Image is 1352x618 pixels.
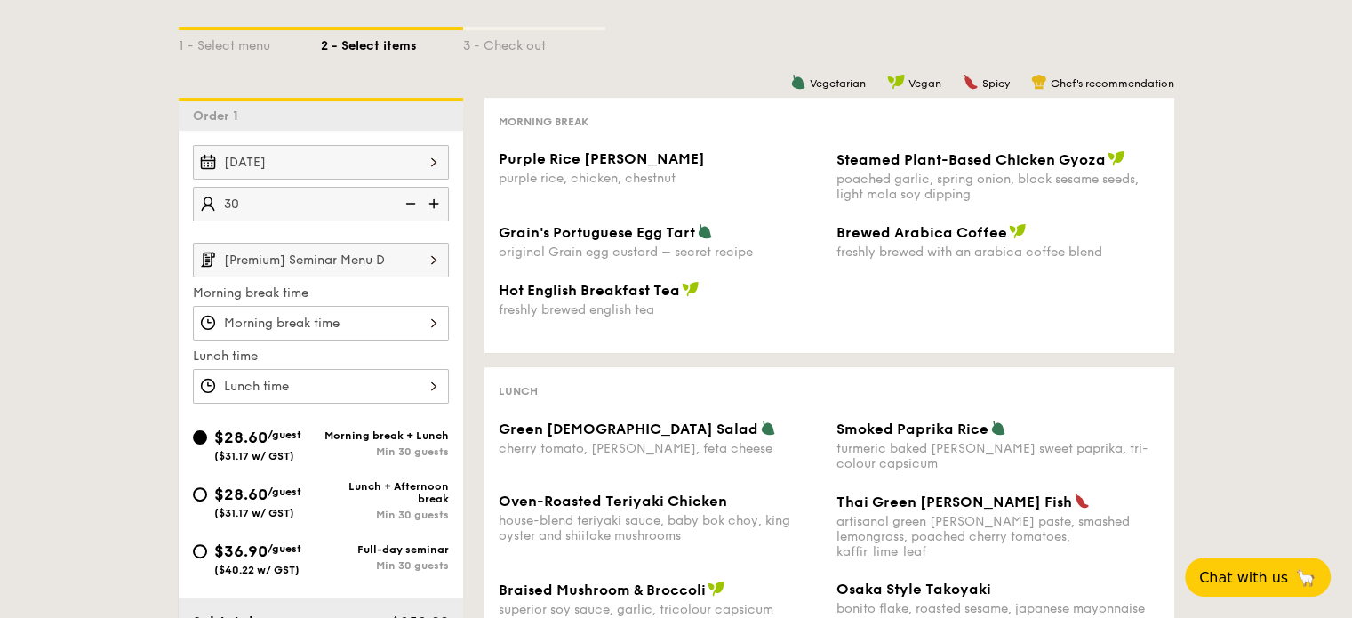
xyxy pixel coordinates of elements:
span: /guest [268,542,301,555]
img: icon-chef-hat.a58ddaea.svg [1031,74,1047,90]
div: poached garlic, spring onion, black sesame seeds, light mala soy dipping [836,172,1160,202]
span: Thai Green [PERSON_NAME] Fish [836,494,1072,510]
div: 2 - Select items [321,30,463,55]
span: Vegan [908,77,941,90]
span: ($31.17 w/ GST) [214,450,294,462]
div: superior soy sauce, garlic, tricolour capsicum [499,602,822,617]
span: Braised Mushroom & Broccoli [499,582,706,598]
span: Order 1 [193,108,245,124]
img: icon-vegan.f8ff3823.svg [1009,223,1027,239]
span: /guest [268,429,301,441]
span: Brewed Arabica Coffee [836,224,1007,241]
div: freshly brewed english tea [499,302,822,317]
span: Spicy [982,77,1010,90]
span: Green [DEMOGRAPHIC_DATA] Salad [499,421,758,437]
img: icon-vegetarian.fe4039eb.svg [790,74,806,90]
div: house-blend teriyaki sauce, baby bok choy, king oyster and shiitake mushrooms [499,513,822,543]
span: Purple Rice [PERSON_NAME] [499,150,705,167]
span: Chat with us [1199,569,1288,586]
div: Full-day seminar [321,543,449,556]
input: $28.60/guest($31.17 w/ GST)Morning break + LunchMin 30 guests [193,430,207,445]
div: Min 30 guests [321,445,449,458]
img: icon-vegan.f8ff3823.svg [1108,150,1125,166]
div: turmeric baked [PERSON_NAME] sweet paprika, tri-colour capsicum [836,441,1160,471]
input: $28.60/guest($31.17 w/ GST)Lunch + Afternoon breakMin 30 guests [193,487,207,502]
input: Number of guests [193,187,449,221]
img: icon-reduce.1d2dbef1.svg [396,187,422,221]
input: $36.90/guest($40.22 w/ GST)Full-day seminarMin 30 guests [193,544,207,558]
img: icon-spicy.37a8142b.svg [1074,493,1090,509]
img: icon-vegan.f8ff3823.svg [682,281,700,297]
span: 🦙 [1295,567,1316,588]
div: purple rice, chicken, chestnut [499,171,822,186]
span: $36.90 [214,542,268,561]
img: icon-vegan.f8ff3823.svg [708,581,725,597]
label: Morning break time [193,285,449,302]
div: freshly brewed with an arabica coffee blend [836,245,1160,260]
img: icon-vegetarian.fe4039eb.svg [760,420,776,436]
input: Morning break time [193,306,449,341]
img: icon-add.58712e84.svg [422,187,449,221]
img: icon-vegetarian.fe4039eb.svg [990,420,1006,436]
span: Grain's Portuguese Egg Tart [499,224,695,241]
span: $28.60 [214,428,268,447]
span: Chef's recommendation [1051,77,1174,90]
div: Morning break + Lunch [321,429,449,442]
div: Lunch + Afternoon break [321,480,449,505]
span: Morning break [499,116,588,128]
img: icon-chevron-right.3c0dfbd6.svg [419,243,449,277]
div: original Grain egg custard – secret recipe [499,245,822,260]
div: artisanal green [PERSON_NAME] paste, smashed lemongrass, poached cherry tomatoes, kaffir lime leaf [836,514,1160,559]
div: Min 30 guests [321,509,449,521]
div: 1 - Select menu [179,30,321,55]
div: 3 - Check out [463,30,605,55]
span: Oven-Roasted Teriyaki Chicken [499,493,727,510]
span: /guest [268,486,301,498]
span: Vegetarian [810,77,866,90]
span: ($40.22 w/ GST) [214,564,300,576]
span: $28.60 [214,485,268,504]
label: Lunch time [193,348,449,365]
img: icon-spicy.37a8142b.svg [963,74,979,90]
img: icon-vegetarian.fe4039eb.svg [697,223,713,239]
button: Chat with us🦙 [1185,558,1331,597]
span: Lunch [499,385,538,397]
span: Osaka Style Takoyaki [836,581,991,598]
input: Lunch time [193,369,449,404]
span: Steamed Plant-Based Chicken Gyoza [836,151,1106,168]
div: bonito flake, roasted sesame, japanese mayonnaise [836,601,1160,616]
span: Smoked Paprika Rice [836,421,988,437]
div: Min 30 guests [321,559,449,572]
input: Event date [193,145,449,180]
img: icon-vegan.f8ff3823.svg [887,74,905,90]
span: ($31.17 w/ GST) [214,507,294,519]
div: cherry tomato, [PERSON_NAME], feta cheese [499,441,822,456]
span: Hot English Breakfast Tea [499,282,680,299]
